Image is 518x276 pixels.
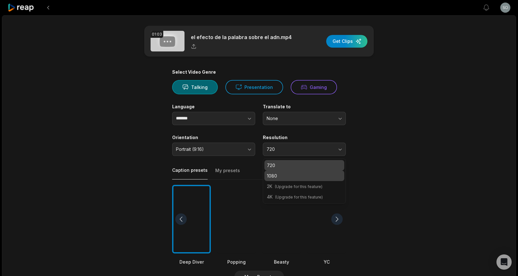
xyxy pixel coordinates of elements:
button: Portrait (9:16) [172,143,255,156]
p: 4K [267,193,342,200]
label: Resolution [263,135,346,140]
button: Get Clips [326,35,367,48]
div: Deep Diver [172,259,211,265]
p: 720 [267,162,342,169]
button: None [263,112,346,125]
label: Translate to [263,104,346,110]
span: (Upgrade for this feature) [275,184,322,189]
p: el efecto de la palabra sobre el adn.mp4 [191,33,292,41]
button: 720 [263,143,346,156]
div: Popping [217,259,256,265]
span: (Upgrade for this feature) [275,195,323,199]
button: Caption presets [172,167,208,179]
button: Talking [172,80,218,94]
div: Open Intercom Messenger [496,254,512,270]
label: Language [172,104,255,110]
span: None [267,116,333,121]
button: Presentation [225,80,283,94]
div: 720 [263,158,346,204]
p: 2K [267,183,342,190]
p: 1080 [267,172,342,179]
span: 720 [267,146,333,152]
button: My presets [215,167,240,179]
div: 01:03 [151,31,163,38]
div: Beasty [262,259,301,265]
div: YC [307,259,346,265]
button: Gaming [291,80,337,94]
div: Select Video Genre [172,69,346,75]
span: Portrait (9:16) [176,146,243,152]
label: Orientation [172,135,255,140]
